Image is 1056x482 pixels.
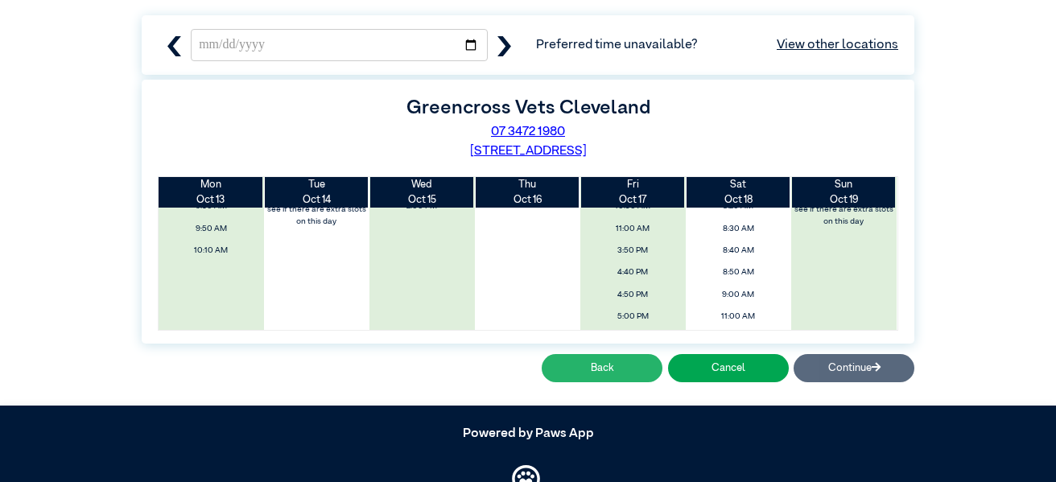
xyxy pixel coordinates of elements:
[584,241,681,260] span: 3:50 PM
[536,35,898,55] span: Preferred time unavailable?
[584,286,681,304] span: 4:50 PM
[475,177,580,208] th: Oct 16
[470,145,587,158] a: [STREET_ADDRESS]
[686,177,791,208] th: Oct 18
[584,307,681,326] span: 5:00 PM
[159,177,264,208] th: Oct 13
[690,286,786,304] span: 9:00 AM
[690,220,786,238] span: 8:30 AM
[777,35,898,55] a: View other locations
[406,98,650,117] label: Greencross Vets Cleveland
[584,220,681,238] span: 11:00 AM
[142,426,914,442] h5: Powered by Paws App
[690,263,786,282] span: 8:50 AM
[163,220,260,238] span: 9:50 AM
[690,241,786,260] span: 8:40 AM
[791,177,897,208] th: Oct 19
[491,126,565,138] a: 07 3472 1980
[668,354,789,382] button: Cancel
[264,177,369,208] th: Oct 14
[163,241,260,260] span: 10:10 AM
[584,263,681,282] span: 4:40 PM
[542,354,662,382] button: Back
[580,177,686,208] th: Oct 17
[369,177,475,208] th: Oct 15
[690,307,786,326] span: 11:00 AM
